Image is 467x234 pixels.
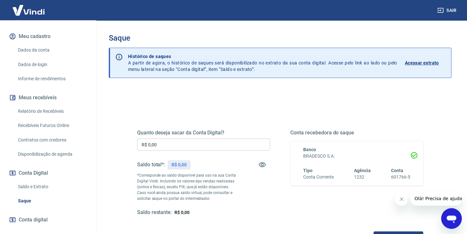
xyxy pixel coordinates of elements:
[8,213,89,227] a: Conta digital
[137,172,237,201] p: *Corresponde ao saldo disponível para uso na sua Conta Digital Vindi. Incluindo os valores das ve...
[4,5,54,10] span: Olá! Precisa de ajuda?
[8,0,50,20] img: Vindi
[128,53,397,73] p: A partir de agora, o histórico de saques será disponibilizado no extrato da sua conta digital. Ac...
[304,174,334,180] h6: Conta Corrente
[15,44,89,57] a: Dados da conta
[304,168,313,173] span: Tipo
[174,210,190,215] span: R$ 0,00
[137,130,270,136] h5: Quanto deseja sacar da Conta Digital?
[304,147,316,152] span: Banco
[8,166,89,180] button: Conta Digital
[405,60,439,66] p: Acessar extrato
[291,130,424,136] h5: Conta recebedora do saque
[411,191,462,206] iframe: Mensagem da empresa
[391,174,410,180] h6: 601766-5
[354,168,371,173] span: Agência
[436,5,459,16] button: Sair
[137,161,165,168] h5: Saldo total*:
[15,119,89,132] a: Recebíveis Futuros Online
[19,215,48,224] span: Conta digital
[8,29,89,44] button: Meu cadastro
[304,153,411,160] h6: BRADESCO S.A.
[441,208,462,229] iframe: Botão para abrir a janela de mensagens
[128,53,397,60] p: Histórico de saques
[395,193,408,206] iframe: Fechar mensagem
[15,133,89,147] a: Contratos com credores
[15,180,89,193] a: Saldo e Extrato
[15,148,89,161] a: Disponibilização de agenda
[391,168,403,173] span: Conta
[172,161,187,168] p: R$ 0,00
[137,209,172,216] h5: Saldo restante:
[8,91,89,105] button: Meus recebíveis
[354,174,371,180] h6: 1232
[15,58,89,71] a: Dados de login
[15,105,89,118] a: Relatório de Recebíveis
[15,72,89,85] a: Informe de rendimentos
[405,53,446,73] a: Acessar extrato
[109,34,452,43] h3: Saque
[15,194,89,208] a: Saque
